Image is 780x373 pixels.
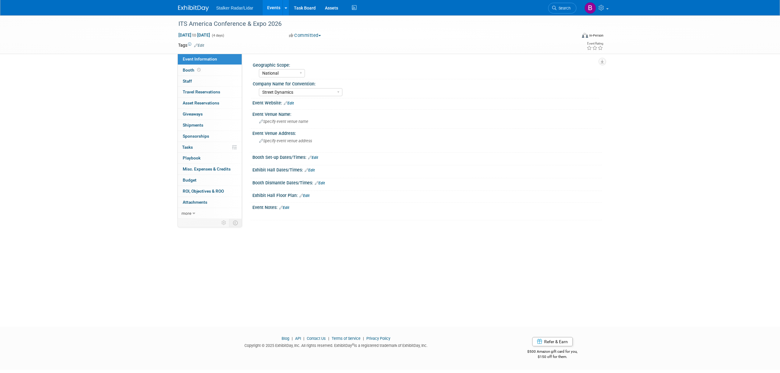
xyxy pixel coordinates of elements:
span: Tasks [182,145,193,150]
div: Event Rating [587,42,603,45]
span: Specify event venue address [259,139,312,143]
a: Budget [178,175,242,186]
span: Staff [183,79,192,84]
span: Asset Reservations [183,100,219,105]
a: API [295,336,301,341]
a: Travel Reservations [178,87,242,97]
a: Attachments [178,197,242,208]
a: Event Information [178,54,242,65]
div: Exhibit Hall Floor Plan: [252,191,602,199]
a: Shipments [178,120,242,131]
a: Contact Us [307,336,326,341]
span: Attachments [183,200,207,205]
span: [DATE] [DATE] [178,32,210,38]
div: Exhibit Hall Dates/Times: [252,165,602,173]
div: ITS America Conference & Expo 2026 [176,18,567,29]
div: Company Name for Convention: [253,79,599,87]
a: Edit [299,194,310,198]
span: more [181,211,191,216]
div: In-Person [589,33,603,38]
a: Tasks [178,142,242,153]
span: | [302,336,306,341]
div: Event Venue Name: [252,110,602,117]
td: Tags [178,42,204,48]
span: Event Information [183,57,217,61]
a: Misc. Expenses & Credits [178,164,242,175]
td: Personalize Event Tab Strip [219,219,229,227]
span: to [191,33,197,37]
a: more [178,208,242,219]
div: Copyright © 2025 ExhibitDay, Inc. All rights reserved. ExhibitDay is a registered trademark of Ex... [178,341,494,348]
span: Search [556,6,571,10]
span: Giveaways [183,112,203,116]
div: $500 Amazon gift card for you, [503,345,602,359]
div: Event Website: [252,98,602,106]
div: Geographic Scope: [253,61,599,68]
span: ROI, Objectives & ROO [183,189,224,194]
div: Booth Set-up Dates/Times: [252,153,602,161]
span: Budget [183,178,197,183]
span: | [327,336,331,341]
span: | [290,336,294,341]
a: Edit [315,181,325,185]
img: ExhibitDay [178,5,209,11]
span: Booth not reserved yet [196,68,202,72]
span: Sponsorships [183,134,209,139]
a: Asset Reservations [178,98,242,108]
td: Toggle Event Tabs [229,219,242,227]
button: Committed [287,32,323,39]
a: Edit [279,206,289,210]
a: Staff [178,76,242,87]
a: Giveaways [178,109,242,120]
a: Blog [282,336,289,341]
div: $150 off for them. [503,354,602,359]
div: Booth Dismantle Dates/Times: [252,178,602,186]
span: | [361,336,365,341]
div: Event Venue Address: [252,129,602,136]
div: Event Notes: [252,203,602,211]
span: Stalker Radar/Lidar [216,6,253,10]
a: ROI, Objectives & ROO [178,186,242,197]
a: Edit [194,43,204,48]
span: (4 days) [211,33,224,37]
a: Edit [284,101,294,105]
span: Travel Reservations [183,89,220,94]
span: Booth [183,68,202,73]
span: Shipments [183,123,203,128]
span: Specify event venue name [259,119,308,124]
a: Sponsorships [178,131,242,142]
span: Misc. Expenses & Credits [183,167,231,171]
span: Playbook [183,155,201,160]
a: Terms of Service [332,336,361,341]
sup: ® [352,343,354,346]
div: Event Format [540,32,603,41]
a: Edit [308,155,318,160]
a: Privacy Policy [366,336,390,341]
a: Edit [305,168,315,172]
a: Refer & Earn [532,337,573,346]
img: Format-Inperson.png [582,33,588,38]
a: Booth [178,65,242,76]
img: Brooke Journet [584,2,596,14]
a: Search [548,3,576,14]
a: Playbook [178,153,242,163]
